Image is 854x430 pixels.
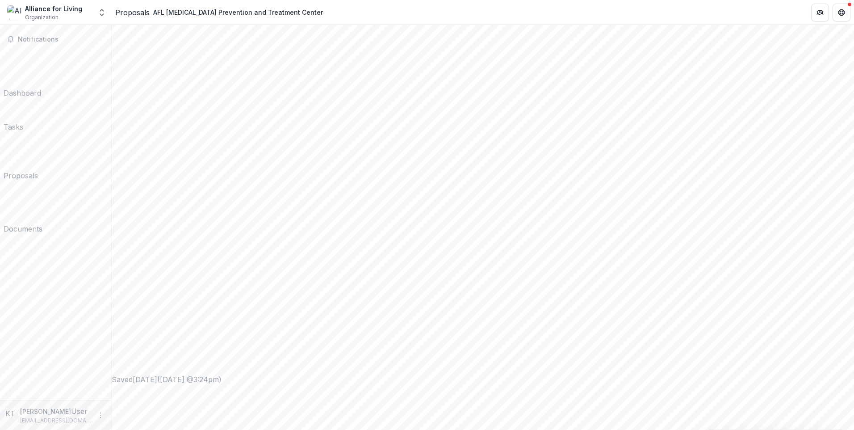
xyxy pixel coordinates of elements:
button: Open entity switcher [96,4,108,21]
div: Dashboard [4,88,41,98]
a: Dashboard [4,50,41,98]
div: Alliance for Living [25,4,82,13]
nav: breadcrumb [115,6,327,19]
button: More [95,410,106,421]
img: Alliance for Living [7,5,21,20]
a: Documents [4,185,42,234]
button: Partners [811,4,829,21]
p: [PERSON_NAME] [20,407,71,416]
div: Documents [4,223,42,234]
span: Organization [25,13,59,21]
a: Proposals [115,7,150,18]
div: Tasks [4,122,23,132]
a: Tasks [4,102,23,132]
div: Proposals [4,170,38,181]
div: Saved [DATE] ( [DATE] @ 3:24pm ) [112,374,854,385]
div: Kelly Thompson [5,408,17,419]
p: User [71,406,88,417]
a: Proposals [4,136,38,181]
button: Notifications [4,32,108,46]
div: AFL [MEDICAL_DATA] Prevention and Treatment Center [153,8,323,17]
span: Notifications [18,36,104,43]
button: Get Help [833,4,850,21]
p: [EMAIL_ADDRESS][DOMAIN_NAME] [20,417,92,425]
